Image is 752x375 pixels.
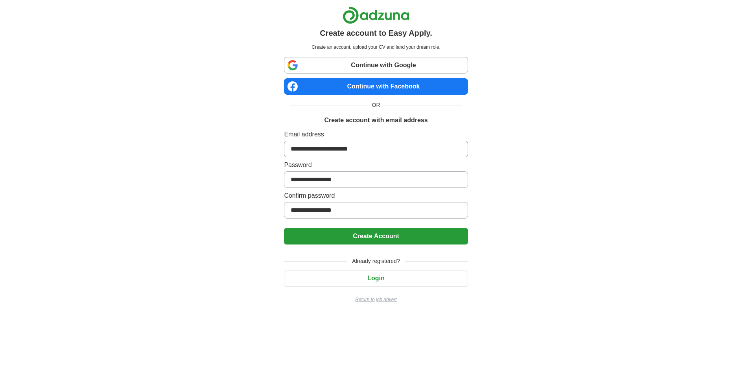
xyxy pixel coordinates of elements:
[343,6,409,24] img: Adzuna logo
[284,296,468,303] a: Return to job advert
[284,275,468,281] a: Login
[286,44,466,51] p: Create an account, upload your CV and land your dream role.
[284,228,468,244] button: Create Account
[284,57,468,74] a: Continue with Google
[284,130,468,139] label: Email address
[367,101,385,109] span: OR
[320,27,432,39] h1: Create account to Easy Apply.
[347,257,404,265] span: Already registered?
[284,270,468,287] button: Login
[324,116,428,125] h1: Create account with email address
[284,191,468,200] label: Confirm password
[284,78,468,95] a: Continue with Facebook
[284,160,468,170] label: Password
